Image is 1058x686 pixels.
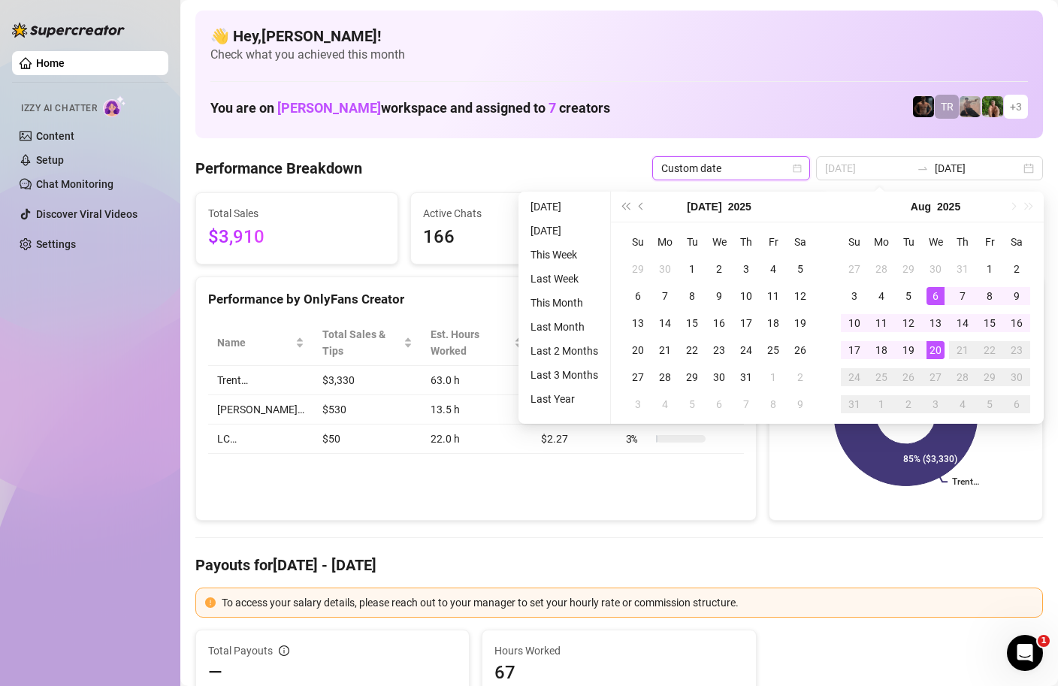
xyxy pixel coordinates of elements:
td: 2025-07-23 [706,337,733,364]
div: 11 [764,287,782,305]
div: 9 [791,395,809,413]
td: 2025-08-20 [922,337,949,364]
td: 2025-08-08 [760,391,787,418]
div: 12 [899,314,917,332]
td: 2025-08-19 [895,337,922,364]
td: 2025-07-05 [787,255,814,283]
div: 30 [1008,368,1026,386]
td: 2025-09-01 [868,391,895,418]
li: Last 3 Months [524,366,604,384]
td: 2025-08-07 [733,391,760,418]
td: 2025-08-24 [841,364,868,391]
td: 2025-08-14 [949,310,976,337]
td: 2025-07-19 [787,310,814,337]
td: 2025-07-16 [706,310,733,337]
img: LC [960,96,981,117]
td: $530 [313,395,422,425]
div: 2 [710,260,728,278]
td: $2.27 [532,425,616,454]
th: Th [733,228,760,255]
td: 2025-08-09 [1003,283,1030,310]
li: Last 2 Months [524,342,604,360]
button: Choose a month [911,192,931,222]
div: 2 [791,368,809,386]
span: 166 [423,223,600,252]
li: Last Year [524,390,604,408]
div: 5 [981,395,999,413]
td: 2025-07-27 [841,255,868,283]
td: 2025-09-02 [895,391,922,418]
td: 2025-09-05 [976,391,1003,418]
th: Fr [760,228,787,255]
a: Discover Viral Videos [36,208,138,220]
div: 2 [899,395,917,413]
div: 19 [899,341,917,359]
th: Su [624,228,651,255]
td: 2025-08-27 [922,364,949,391]
span: + 3 [1010,98,1022,115]
a: Setup [36,154,64,166]
td: 2025-07-09 [706,283,733,310]
td: 2025-07-15 [679,310,706,337]
div: 19 [791,314,809,332]
td: 2025-07-07 [651,283,679,310]
input: Start date [825,160,911,177]
div: 21 [656,341,674,359]
td: 2025-06-30 [651,255,679,283]
td: [PERSON_NAME]… [208,395,313,425]
span: $3,910 [208,223,385,252]
span: Total Payouts [208,642,273,659]
span: Izzy AI Chatter [21,101,97,116]
div: 1 [872,395,890,413]
div: 7 [737,395,755,413]
div: 18 [764,314,782,332]
td: 2025-07-31 [733,364,760,391]
div: 15 [981,314,999,332]
td: 2025-07-11 [760,283,787,310]
div: 23 [1008,341,1026,359]
td: 2025-07-20 [624,337,651,364]
span: [PERSON_NAME] [277,100,381,116]
li: This Week [524,246,604,264]
div: 1 [683,260,701,278]
span: info-circle [279,645,289,656]
td: 2025-08-12 [895,310,922,337]
th: We [922,228,949,255]
span: 1 [1038,635,1050,647]
div: Performance by OnlyFans Creator [208,289,744,310]
td: $3,330 [313,366,422,395]
text: Trent… [952,477,979,488]
span: Total Sales [208,205,385,222]
td: 2025-07-13 [624,310,651,337]
td: 2025-08-06 [922,283,949,310]
h4: 👋 Hey, [PERSON_NAME] ! [210,26,1028,47]
th: Mo [868,228,895,255]
div: 30 [656,260,674,278]
td: 2025-07-27 [624,364,651,391]
span: 7 [549,100,556,116]
div: 24 [737,341,755,359]
div: 4 [764,260,782,278]
div: 10 [845,314,863,332]
div: 22 [981,341,999,359]
div: 8 [981,287,999,305]
a: Chat Monitoring [36,178,113,190]
td: 2025-08-10 [841,310,868,337]
td: 2025-08-17 [841,337,868,364]
td: 2025-08-11 [868,310,895,337]
div: 10 [737,287,755,305]
td: 2025-07-02 [706,255,733,283]
td: 2025-08-07 [949,283,976,310]
span: Name [217,334,292,351]
div: 7 [656,287,674,305]
div: 22 [683,341,701,359]
td: 63.0 h [422,366,532,395]
td: 2025-08-09 [787,391,814,418]
td: 2025-08-23 [1003,337,1030,364]
td: 2025-08-25 [868,364,895,391]
td: 2025-08-15 [976,310,1003,337]
div: 1 [981,260,999,278]
div: 17 [737,314,755,332]
th: Sa [787,228,814,255]
th: Th [949,228,976,255]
